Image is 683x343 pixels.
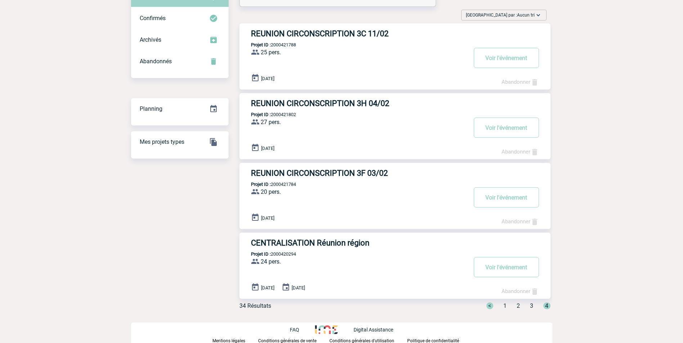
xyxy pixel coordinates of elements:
[466,12,535,19] span: [GEOGRAPHIC_DATA] par :
[140,36,161,43] span: Archivés
[140,58,172,65] span: Abandonnés
[131,98,229,120] div: Retrouvez ici tous vos événements organisés par date et état d'avancement
[354,327,393,333] p: Digital Assistance
[251,29,467,38] h3: REUNION CIRCONSCRIPTION 3C 11/02
[239,182,296,187] p: 2000421784
[239,99,551,108] a: REUNION CIRCONSCRIPTION 3H 04/02
[239,169,551,178] a: REUNION CIRCONSCRIPTION 3F 03/02
[261,119,281,125] span: 27 pers.
[251,238,467,247] h3: CENTRALISATION Réunion région
[239,112,296,117] p: 2000421802
[140,15,166,22] span: Confirmés
[474,257,539,277] button: Voir l'événement
[517,302,520,309] span: 2
[474,187,539,207] button: Voir l'événement
[251,251,271,257] b: Projet ID :
[502,218,539,225] a: Abandonner
[239,29,551,38] a: REUNION CIRCONSCRIPTION 3C 11/02
[474,48,539,68] button: Voir l'événement
[131,131,229,153] div: GESTION DES PROJETS TYPE
[474,118,539,138] button: Voir l'événement
[290,326,315,333] a: FAQ
[140,105,162,112] span: Planning
[502,148,539,155] a: Abandonner
[261,76,274,81] span: [DATE]
[251,42,271,47] b: Projet ID :
[261,285,274,291] span: [DATE]
[261,49,281,56] span: 25 pers.
[261,188,281,195] span: 20 pers.
[502,79,539,85] a: Abandonner
[251,182,271,187] b: Projet ID :
[239,238,551,247] a: CENTRALISATION Réunion région
[131,29,229,51] div: Retrouvez ici tous les événements que vous avez décidé d'archiver
[261,146,274,151] span: [DATE]
[131,51,229,72] div: Retrouvez ici tous vos événements annulés
[290,327,299,333] p: FAQ
[503,302,507,309] span: 1
[239,302,271,309] div: 34 Résultats
[239,42,296,47] p: 2000421788
[517,13,535,18] span: Aucun tri
[261,258,281,265] span: 24 pers.
[239,251,296,257] p: 2000420294
[131,131,229,152] a: Mes projets types
[315,325,337,334] img: http://www.idealmeetingsevents.fr/
[486,302,493,309] span: <
[140,138,184,145] span: Mes projets types
[251,169,467,178] h3: REUNION CIRCONSCRIPTION 3F 03/02
[251,112,271,117] b: Projet ID :
[535,12,542,19] img: baseline_expand_more_white_24dp-b.png
[502,288,539,294] a: Abandonner
[292,285,305,291] span: [DATE]
[261,215,274,221] span: [DATE]
[251,99,467,108] h3: REUNION CIRCONSCRIPTION 3H 04/02
[543,302,551,309] span: 4
[131,98,229,119] a: Planning
[530,302,533,309] span: 3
